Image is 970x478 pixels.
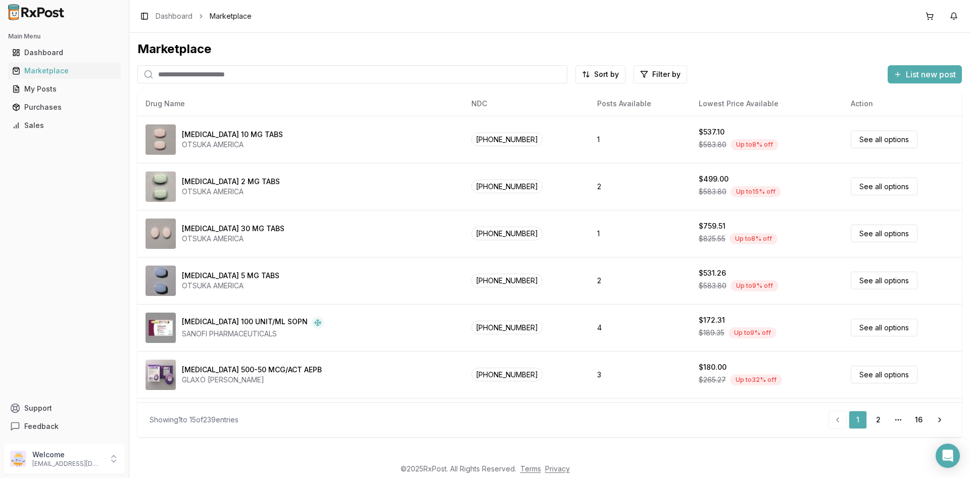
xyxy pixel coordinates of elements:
[699,375,726,385] span: $265.27
[182,177,280,187] div: [MEDICAL_DATA] 2 MG TABS
[691,92,843,116] th: Lowest Price Available
[699,187,726,197] span: $583.80
[182,224,284,234] div: [MEDICAL_DATA] 30 MG TABS
[137,92,463,116] th: Drug Name
[156,11,252,21] nav: breadcrumb
[182,317,308,329] div: [MEDICAL_DATA] 100 UNIT/ML SOPN
[843,92,962,116] th: Action
[182,187,280,197] div: OTSUKA AMERICA
[471,227,543,240] span: [PHONE_NUMBER]
[463,92,589,116] th: NDC
[730,374,782,385] div: Up to 32 % off
[10,451,26,467] img: User avatar
[4,417,125,436] button: Feedback
[699,174,729,184] div: $499.00
[471,321,543,334] span: [PHONE_NUMBER]
[156,11,192,21] a: Dashboard
[699,221,725,231] div: $759.51
[182,365,322,375] div: [MEDICAL_DATA] 500-50 MCG/ACT AEPB
[145,313,176,343] img: Admelog SoloStar 100 UNIT/ML SOPN
[851,272,917,289] a: See all options
[594,69,619,79] span: Sort by
[731,139,779,150] div: Up to 8 % off
[471,133,543,146] span: [PHONE_NUMBER]
[869,411,887,429] a: 2
[589,210,690,257] td: 1
[8,44,121,62] a: Dashboard
[851,178,917,195] a: See all options
[575,65,625,83] button: Sort by
[12,102,117,112] div: Purchases
[182,271,279,281] div: [MEDICAL_DATA] 5 MG TABS
[589,116,690,163] td: 1
[849,411,867,429] a: 1
[4,399,125,417] button: Support
[471,180,543,193] span: [PHONE_NUMBER]
[851,131,917,148] a: See all options
[634,65,687,83] button: Filter by
[731,280,779,291] div: Up to 9 % off
[699,127,724,137] div: $537.10
[699,362,726,372] div: $180.00
[4,117,125,134] button: Sales
[182,129,283,140] div: [MEDICAL_DATA] 10 MG TABS
[851,225,917,242] a: See all options
[699,234,725,244] span: $825.55
[906,68,956,80] span: List new post
[8,62,121,80] a: Marketplace
[888,65,962,83] button: List new post
[145,360,176,390] img: Advair Diskus 500-50 MCG/ACT AEPB
[851,319,917,336] a: See all options
[182,281,279,291] div: OTSUKA AMERICA
[210,11,252,21] span: Marketplace
[699,315,725,325] div: $172.31
[182,329,324,339] div: SANOFI PHARMACEUTICALS
[4,99,125,115] button: Purchases
[589,351,690,398] td: 3
[8,32,121,40] h2: Main Menu
[32,460,103,468] p: [EMAIL_ADDRESS][DOMAIN_NAME]
[731,186,781,197] div: Up to 15 % off
[589,163,690,210] td: 2
[652,69,681,79] span: Filter by
[699,268,726,278] div: $531.26
[145,171,176,202] img: Abilify 2 MG TABS
[24,421,59,431] span: Feedback
[936,444,960,468] div: Open Intercom Messenger
[4,63,125,79] button: Marketplace
[145,266,176,296] img: Abilify 5 MG TABS
[589,304,690,351] td: 4
[471,368,543,381] span: [PHONE_NUMBER]
[471,274,543,287] span: [PHONE_NUMBER]
[145,124,176,155] img: Abilify 10 MG TABS
[137,41,962,57] div: Marketplace
[589,92,690,116] th: Posts Available
[150,415,238,425] div: Showing 1 to 15 of 239 entries
[730,233,778,244] div: Up to 8 % off
[909,411,928,429] a: 16
[8,116,121,135] a: Sales
[851,366,917,383] a: See all options
[4,4,69,20] img: RxPost Logo
[182,375,322,385] div: GLAXO [PERSON_NAME]
[145,219,176,249] img: Abilify 30 MG TABS
[699,281,726,291] span: $583.80
[12,120,117,131] div: Sales
[699,328,724,338] span: $189.35
[520,464,541,473] a: Terms
[589,398,690,445] td: 2
[4,45,125,61] button: Dashboard
[182,140,283,150] div: OTSUKA AMERICA
[4,81,125,97] button: My Posts
[729,327,777,338] div: Up to 9 % off
[829,411,950,429] nav: pagination
[699,140,726,150] span: $583.80
[888,70,962,80] a: List new post
[589,257,690,304] td: 2
[8,98,121,116] a: Purchases
[12,84,117,94] div: My Posts
[12,48,117,58] div: Dashboard
[182,234,284,244] div: OTSUKA AMERICA
[8,80,121,98] a: My Posts
[930,411,950,429] a: Go to next page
